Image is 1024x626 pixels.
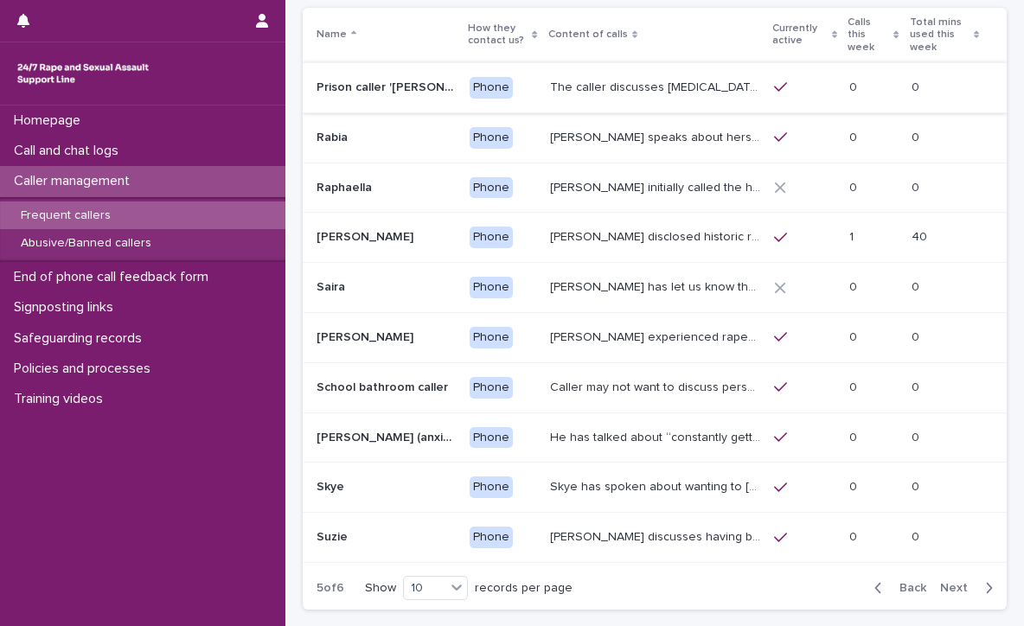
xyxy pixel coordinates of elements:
[303,263,1007,313] tr: SairaSaira Phone[PERSON_NAME] has let us know that she experienced CSA as a teenager: her brother...
[849,177,861,195] p: 0
[470,227,513,248] div: Phone
[912,77,923,95] p: 0
[7,391,117,407] p: Training videos
[303,463,1007,513] tr: SkyeSkye PhoneSkye has spoken about wanting to [MEDICAL_DATA], or having self-harmed. They may al...
[468,19,528,51] p: How they contact us?
[550,227,764,245] p: Robin disclosed historic repeated rape perpetrated by men in London and Madrid. Often discusses c...
[861,580,933,596] button: Back
[849,427,861,445] p: 0
[912,476,923,495] p: 0
[317,277,349,295] p: Saira
[470,427,513,449] div: Phone
[550,427,764,445] p: He has talked about “constantly getting his girlfriend pregnant.” And that his girlfriend had use...
[317,377,451,395] p: School bathroom caller
[7,330,156,347] p: Safeguarding records
[772,19,828,51] p: Currently active
[7,236,165,251] p: Abusive/Banned callers
[14,56,152,91] img: rhQMoQhaT3yELyF149Cw
[912,377,923,395] p: 0
[912,177,923,195] p: 0
[912,277,923,295] p: 0
[849,327,861,345] p: 0
[7,143,132,159] p: Call and chat logs
[470,127,513,149] div: Phone
[317,25,347,44] p: Name
[550,127,764,145] p: Rabia speaks about herself and her children being drugged and raped in their own home and/ or bei...
[303,362,1007,412] tr: School bathroom callerSchool bathroom caller PhoneCaller may not want to discuss personal details...
[550,77,764,95] p: The caller discusses sexual abuse in prison. They may say that it is ongoing, and there is no one...
[317,527,351,545] p: Suzie
[303,112,1007,163] tr: RabiaRabia Phone[PERSON_NAME] speaks about herself and her children being drugged and raped in th...
[849,476,861,495] p: 0
[470,327,513,348] div: Phone
[550,377,764,395] p: Caller may not want to discuss personal details but she has mentioned being in year 10 and talks ...
[848,13,889,57] p: Calls this week
[303,163,1007,213] tr: RaphaellaRaphaella Phone[PERSON_NAME] initially called the helpline because she believed that she...
[912,227,931,245] p: 40
[548,25,628,44] p: Content of calls
[933,580,1007,596] button: Next
[317,227,417,245] p: [PERSON_NAME]
[849,277,861,295] p: 0
[317,127,351,145] p: Rabia
[303,513,1007,563] tr: SuzieSuzie Phone[PERSON_NAME] discusses having been raped and sexually assaulted twice by a man w...
[7,361,164,377] p: Policies and processes
[7,269,222,285] p: End of phone call feedback form
[470,77,513,99] div: Phone
[849,227,857,245] p: 1
[550,527,764,545] p: Suzie discusses having been raped and sexually assaulted twice by a man who she was caring for. T...
[470,177,513,199] div: Phone
[550,476,764,495] p: Skye has spoken about wanting to self-harm, or having self-harmed. They may also speak about bein...
[550,327,764,345] p: Samantha experienced raped in her house by someone who stole her keys, it has been reported, the ...
[940,582,978,594] span: Next
[910,13,970,57] p: Total mins used this week
[889,582,926,594] span: Back
[912,427,923,445] p: 0
[303,312,1007,362] tr: [PERSON_NAME][PERSON_NAME] Phone[PERSON_NAME] experienced raped in her house by someone who stole...
[303,213,1007,263] tr: [PERSON_NAME][PERSON_NAME] Phone[PERSON_NAME] disclosed historic repeated rape perpetrated by men...
[404,579,445,597] div: 10
[303,412,1007,463] tr: [PERSON_NAME] (anxious [DEMOGRAPHIC_DATA])[PERSON_NAME] (anxious [DEMOGRAPHIC_DATA]) PhoneHe has ...
[317,476,348,495] p: Skye
[7,208,125,223] p: Frequent callers
[912,127,923,145] p: 0
[303,567,358,610] p: 5 of 6
[7,299,127,316] p: Signposting links
[303,62,1007,112] tr: Prison caller '[PERSON_NAME]'Prison caller '[PERSON_NAME]' PhoneThe caller discusses [MEDICAL_DAT...
[317,427,459,445] p: Shane (anxious male)
[470,277,513,298] div: Phone
[550,277,764,295] p: Saira has let us know that she experienced CSA as a teenager: her brother’s friend molested her (...
[550,177,764,195] p: Raphaella initially called the helpline because she believed that she was abusing her mum by ‘pul...
[849,377,861,395] p: 0
[470,476,513,498] div: Phone
[470,377,513,399] div: Phone
[470,527,513,548] div: Phone
[849,127,861,145] p: 0
[7,173,144,189] p: Caller management
[317,327,417,345] p: [PERSON_NAME]
[7,112,94,129] p: Homepage
[849,77,861,95] p: 0
[849,527,861,545] p: 0
[912,327,923,345] p: 0
[912,527,923,545] p: 0
[365,581,396,596] p: Show
[317,177,375,195] p: Raphaella
[475,581,573,596] p: records per page
[317,77,459,95] p: Prison caller 'Billy'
